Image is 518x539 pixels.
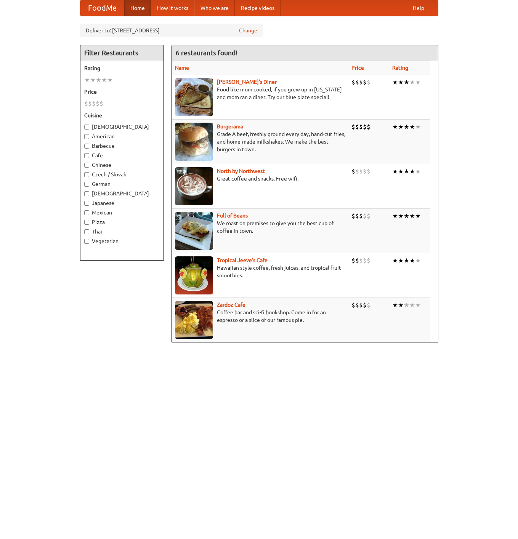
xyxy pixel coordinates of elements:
[84,153,89,158] input: Cafe
[84,88,160,96] h5: Price
[359,256,363,265] li: $
[363,212,367,220] li: $
[84,218,160,226] label: Pizza
[359,212,363,220] li: $
[84,112,160,119] h5: Cuisine
[175,256,213,294] img: jeeves.jpg
[407,0,430,16] a: Help
[217,302,245,308] a: Zardoz Cafe
[217,213,248,219] b: Full of Beans
[392,78,398,86] li: ★
[84,171,160,178] label: Czech / Slovak
[392,123,398,131] li: ★
[415,256,421,265] li: ★
[392,212,398,220] li: ★
[84,191,89,196] input: [DEMOGRAPHIC_DATA]
[409,256,415,265] li: ★
[80,0,124,16] a: FoodMe
[84,201,89,206] input: Japanese
[96,76,101,84] li: ★
[409,78,415,86] li: ★
[84,144,89,149] input: Barbecue
[217,257,268,263] b: Tropical Jeeve's Cafe
[84,133,160,140] label: American
[398,123,404,131] li: ★
[217,168,265,174] a: North by Northwest
[363,123,367,131] li: $
[351,301,355,309] li: $
[367,212,370,220] li: $
[84,152,160,159] label: Cafe
[99,99,103,108] li: $
[175,301,213,339] img: zardoz.jpg
[84,182,89,187] input: German
[84,199,160,207] label: Japanese
[367,123,370,131] li: $
[217,123,243,130] a: Burgerama
[175,78,213,116] img: sallys.jpg
[84,229,89,234] input: Thai
[80,45,164,61] h4: Filter Restaurants
[359,301,363,309] li: $
[398,167,404,176] li: ★
[107,76,113,84] li: ★
[175,167,213,205] img: north.jpg
[351,65,364,71] a: Price
[84,163,89,168] input: Chinese
[363,78,367,86] li: $
[84,239,89,244] input: Vegetarian
[96,99,99,108] li: $
[398,78,404,86] li: ★
[84,142,160,150] label: Barbecue
[355,167,359,176] li: $
[404,167,409,176] li: ★
[84,237,160,245] label: Vegetarian
[124,0,151,16] a: Home
[415,167,421,176] li: ★
[175,65,189,71] a: Name
[367,78,370,86] li: $
[84,172,89,177] input: Czech / Slovak
[392,256,398,265] li: ★
[84,76,90,84] li: ★
[175,264,345,279] p: Hawaiian style coffee, fresh juices, and tropical fruit smoothies.
[175,212,213,250] img: beans.jpg
[359,167,363,176] li: $
[355,78,359,86] li: $
[415,212,421,220] li: ★
[176,49,237,56] ng-pluralize: 6 restaurants found!
[92,99,96,108] li: $
[351,212,355,220] li: $
[404,212,409,220] li: ★
[409,301,415,309] li: ★
[175,123,213,161] img: burgerama.jpg
[409,123,415,131] li: ★
[239,27,257,34] a: Change
[175,130,345,153] p: Grade A beef, freshly ground every day, hand-cut fries, and home-made milkshakes. We make the bes...
[175,86,345,101] p: Food like mom cooked, if you grew up in [US_STATE] and mom ran a diner. Try our blue plate special!
[355,256,359,265] li: $
[175,219,345,235] p: We roast on premises to give you the best cup of coffee in town.
[367,167,370,176] li: $
[355,212,359,220] li: $
[398,301,404,309] li: ★
[392,301,398,309] li: ★
[415,123,421,131] li: ★
[415,78,421,86] li: ★
[351,123,355,131] li: $
[404,301,409,309] li: ★
[84,125,89,130] input: [DEMOGRAPHIC_DATA]
[355,123,359,131] li: $
[84,210,89,215] input: Mexican
[217,79,277,85] a: [PERSON_NAME]'s Diner
[80,24,263,37] div: Deliver to: [STREET_ADDRESS]
[351,167,355,176] li: $
[392,65,408,71] a: Rating
[398,212,404,220] li: ★
[175,309,345,324] p: Coffee bar and sci-fi bookshop. Come in for an espresso or a slice of our famous pie.
[84,161,160,169] label: Chinese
